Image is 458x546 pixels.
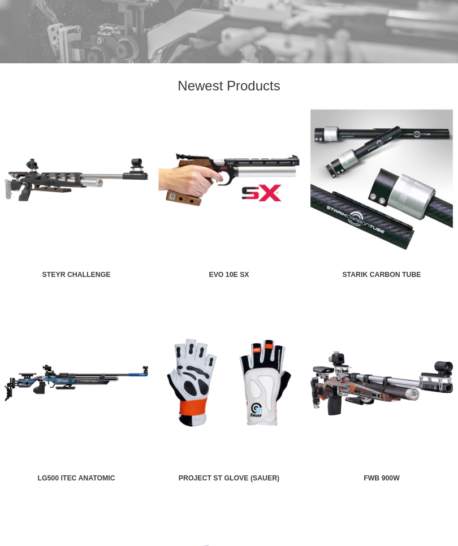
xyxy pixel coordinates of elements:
[157,311,301,487] a: Project ST Glove Project ST Glove (SAUER)
[157,108,301,283] a: EVO 10E SX EVO 10E SX
[310,311,453,455] img: FWB 900W
[157,270,301,280] div: EVO 10E SX
[310,270,453,280] div: Starik Carbon Tube
[157,108,301,252] img: EVO 10E SX
[310,108,453,252] img: Starik Carbon Tube
[5,108,148,283] a: Steyr Challenge Steyr Challenge
[157,473,301,483] div: Project ST Glove (SAUER)
[5,311,148,455] img: LG500 itec Anatomic
[5,473,148,483] div: LG500 itec Anatomic
[157,311,301,455] img: Project ST Glove
[5,270,148,280] div: Steyr Challenge
[310,311,453,487] a: FWB 900W FWB 900W
[5,108,148,252] img: Steyr Challenge
[310,473,453,483] div: FWB 900W
[5,311,148,487] a: LG500 itec Anatomic LG500 itec Anatomic
[310,108,453,283] a: Starik Carbon Tube Starik Carbon Tube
